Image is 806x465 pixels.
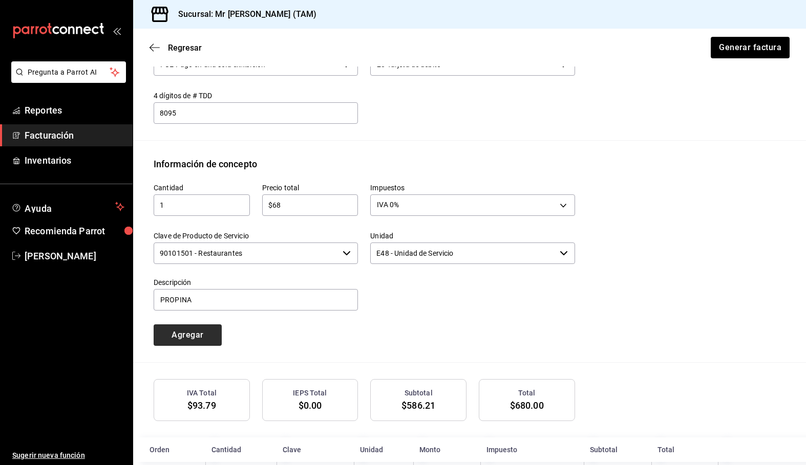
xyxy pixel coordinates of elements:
button: open_drawer_menu [113,27,121,35]
label: Clave de Producto de Servicio [154,232,358,239]
span: Ayuda [25,201,111,213]
input: 250 caracteres [154,289,358,311]
span: Inventarios [25,153,124,167]
h3: IEPS Total [293,388,327,398]
th: Subtotal [584,437,651,462]
span: $586.21 [401,400,435,411]
label: Descripción [154,278,358,285]
label: Cantidad [154,184,250,191]
th: Unidad [354,437,414,462]
h3: Sucursal: Mr [PERSON_NAME] (TAM) [170,8,316,20]
label: 4 dígitos de # TDD [154,92,358,99]
span: IVA 0% [377,200,399,210]
span: $0.00 [299,400,322,411]
th: Orden [133,437,205,462]
label: Unidad [370,232,575,239]
th: Cantidad [205,437,277,462]
div: Información de concepto [154,157,257,171]
h3: Subtotal [405,388,433,398]
span: $93.79 [187,400,216,411]
th: Clave [277,437,354,462]
a: Pregunta a Parrot AI [7,74,126,85]
span: Sugerir nueva función [12,450,124,461]
label: Impuestos [370,184,575,191]
input: Elige una opción [154,242,338,264]
th: Impuesto [480,437,584,462]
span: Recomienda Parrot [25,224,124,238]
button: Agregar [154,324,222,346]
button: Regresar [150,43,202,53]
span: $680.00 [510,400,544,411]
span: Pregunta a Parrot AI [28,67,110,78]
span: Regresar [168,43,202,53]
span: Facturación [25,128,124,142]
button: Generar factura [711,37,790,58]
h3: Total [518,388,536,398]
span: Reportes [25,103,124,117]
button: Pregunta a Parrot AI [11,61,126,83]
input: Elige una opción [370,242,555,264]
h3: IVA Total [187,388,217,398]
th: Total [651,437,718,462]
span: [PERSON_NAME] [25,249,124,263]
input: $0.00 [262,199,358,211]
label: Precio total [262,184,358,191]
th: Monto [413,437,480,462]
